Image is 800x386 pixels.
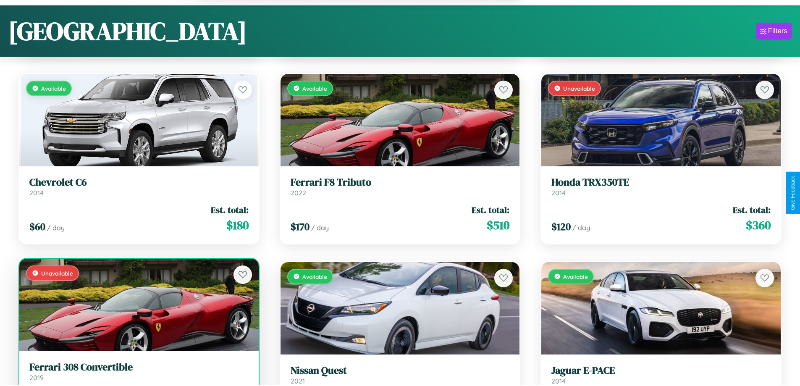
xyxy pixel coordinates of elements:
[551,365,771,377] h3: Jaguar E-PACE
[551,176,771,189] h3: Honda TRX350TE
[487,217,509,234] span: $ 510
[302,85,327,92] span: Available
[768,27,787,35] div: Filters
[302,273,327,280] span: Available
[551,176,771,197] a: Honda TRX350TE2014
[790,176,796,210] div: Give Feedback
[29,361,249,373] h3: Ferrari 308 Convertible
[563,273,588,280] span: Available
[41,85,66,92] span: Available
[551,189,566,197] span: 2014
[291,220,310,234] span: $ 170
[572,223,590,232] span: / day
[41,270,73,277] span: Unavailable
[291,176,510,197] a: Ferrari F8 Tributo2022
[563,85,595,92] span: Unavailable
[311,223,329,232] span: / day
[551,220,571,234] span: $ 120
[29,220,45,234] span: $ 60
[291,377,305,385] span: 2021
[226,217,249,234] span: $ 180
[291,365,510,385] a: Nissan Quest2021
[551,365,771,385] a: Jaguar E-PACE2014
[29,189,44,197] span: 2014
[8,14,247,48] h1: [GEOGRAPHIC_DATA]
[756,23,792,39] button: Filters
[29,176,249,189] h3: Chevrolet C6
[472,204,509,216] span: Est. total:
[29,176,249,197] a: Chevrolet C62014
[29,373,44,382] span: 2019
[29,361,249,382] a: Ferrari 308 Convertible2019
[47,223,65,232] span: / day
[733,204,771,216] span: Est. total:
[746,217,771,234] span: $ 360
[211,204,249,216] span: Est. total:
[291,176,510,189] h3: Ferrari F8 Tributo
[291,365,510,377] h3: Nissan Quest
[551,377,566,385] span: 2014
[291,189,306,197] span: 2022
